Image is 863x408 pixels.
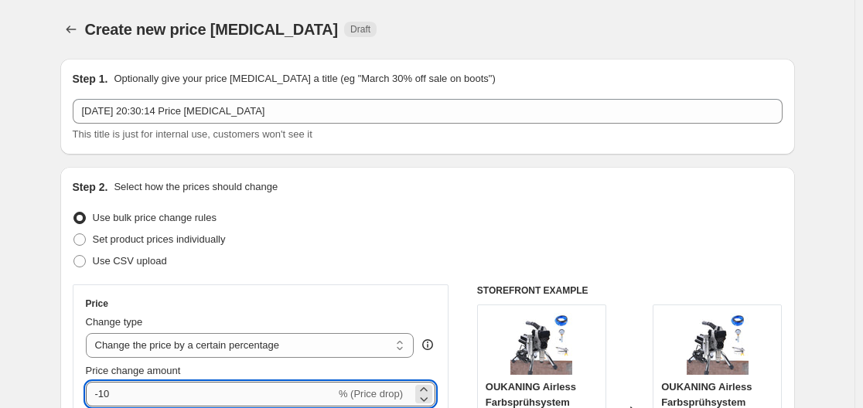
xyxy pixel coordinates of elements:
img: 71YDH6dlHIS_80x.jpg [687,313,749,375]
span: Use CSV upload [93,255,167,267]
div: help [420,337,435,352]
p: Select how the prices should change [114,179,278,195]
span: Change type [86,316,143,328]
h2: Step 1. [73,71,108,87]
span: Create new price [MEDICAL_DATA] [85,21,339,38]
button: Price change jobs [60,19,82,40]
span: This title is just for internal use, customers won't see it [73,128,312,140]
span: Price change amount [86,365,181,376]
h2: Step 2. [73,179,108,195]
img: 71YDH6dlHIS_80x.jpg [510,313,572,375]
h6: STOREFRONT EXAMPLE [477,284,783,297]
p: Optionally give your price [MEDICAL_DATA] a title (eg "March 30% off sale on boots") [114,71,495,87]
span: Draft [350,23,370,36]
h3: Price [86,297,108,310]
span: % (Price drop) [339,388,403,399]
span: Use bulk price change rules [93,212,217,223]
input: -15 [86,382,336,406]
span: Set product prices individually [93,233,226,245]
input: 30% off holiday sale [73,99,783,124]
